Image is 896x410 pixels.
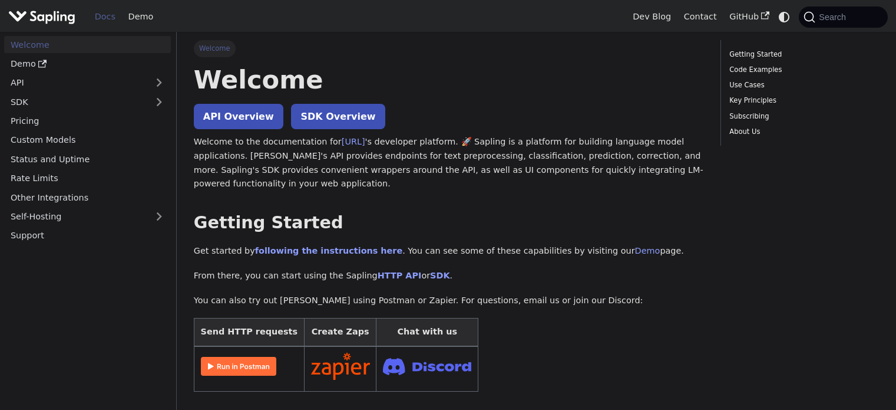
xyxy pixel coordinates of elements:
[4,93,147,110] a: SDK
[378,271,422,280] a: HTTP API
[4,74,147,91] a: API
[8,8,75,25] img: Sapling.ai
[4,150,171,168] a: Status and Uptime
[255,246,402,255] a: following the instructions here
[304,319,376,346] th: Create Zaps
[201,357,276,376] img: Run in Postman
[194,64,703,96] h1: Welcome
[799,6,887,28] button: Search (Command+K)
[723,8,775,26] a: GitHub
[4,189,171,206] a: Other Integrations
[291,104,385,129] a: SDK Overview
[729,64,875,76] a: Code Examples
[4,36,171,53] a: Welcome
[194,104,283,129] a: API Overview
[776,8,793,25] button: Switch between dark and light mode (currently system mode)
[4,208,171,225] a: Self-Hosting
[430,271,449,280] a: SDK
[194,135,703,191] p: Welcome to the documentation for 's developer platform. 🚀 Sapling is a platform for building lang...
[194,212,703,234] h2: Getting Started
[815,12,853,22] span: Search
[311,353,370,380] img: Connect in Zapier
[729,111,875,122] a: Subscribing
[729,80,875,91] a: Use Cases
[194,244,703,258] p: Get started by . You can see some of these capabilities by visiting our page.
[677,8,723,26] a: Contact
[147,93,171,110] button: Expand sidebar category 'SDK'
[4,227,171,244] a: Support
[122,8,160,26] a: Demo
[729,95,875,106] a: Key Principles
[88,8,122,26] a: Docs
[4,170,171,187] a: Rate Limits
[194,319,304,346] th: Send HTTP requests
[194,269,703,283] p: From there, you can start using the Sapling or .
[194,40,236,57] span: Welcome
[194,40,703,57] nav: Breadcrumbs
[635,246,660,255] a: Demo
[147,74,171,91] button: Expand sidebar category 'API'
[4,132,171,149] a: Custom Models
[729,126,875,137] a: About Us
[376,319,478,346] th: Chat with us
[8,8,80,25] a: Sapling.aiSapling.ai
[194,294,703,308] p: You can also try out [PERSON_NAME] using Postman or Zapier. For questions, email us or join our D...
[342,137,365,146] a: [URL]
[4,55,171,73] a: Demo
[4,113,171,130] a: Pricing
[729,49,875,60] a: Getting Started
[626,8,677,26] a: Dev Blog
[383,355,471,379] img: Join Discord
